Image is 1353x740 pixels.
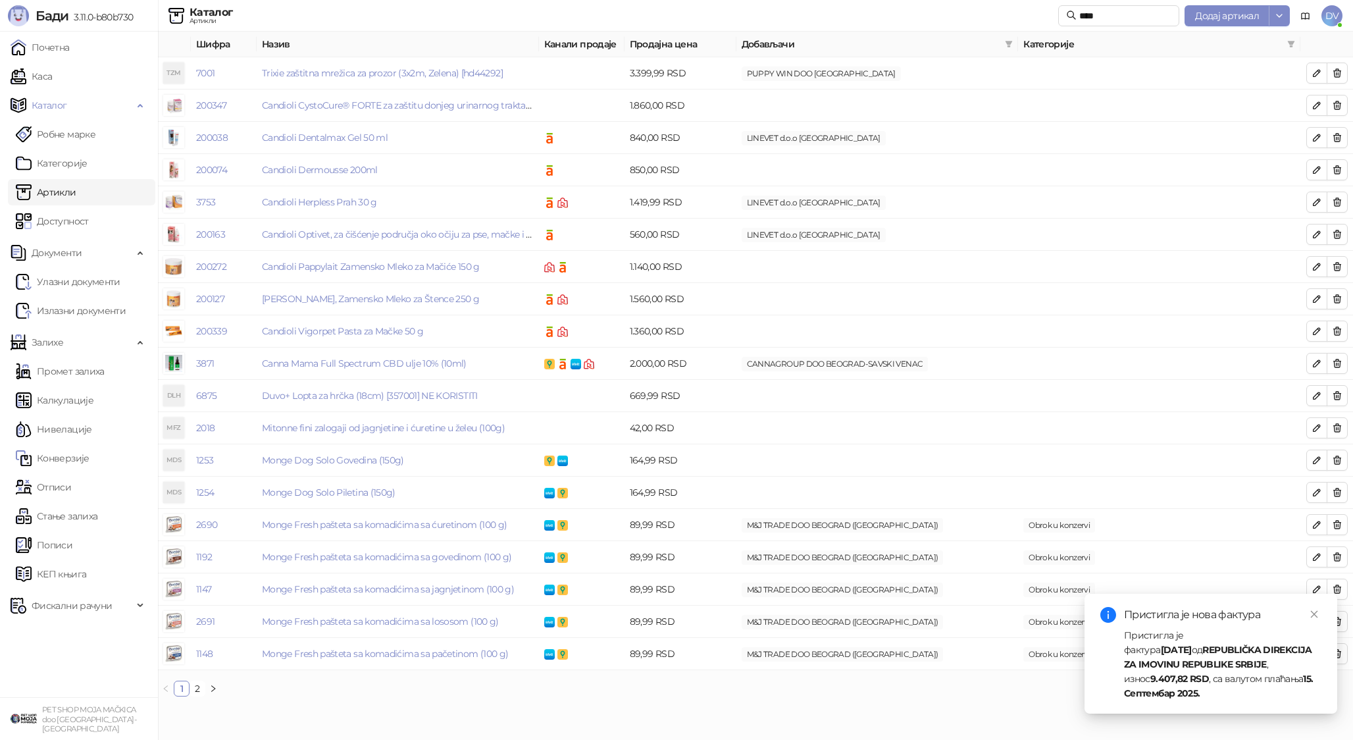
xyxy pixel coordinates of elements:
a: 200038 [196,132,228,144]
a: Candioli CystoCure® FORTE za zaštitu donjeg urinarnog trakta pasa i mačaka, 30 g [262,99,610,111]
span: Obrok u konzervi [1023,647,1095,662]
a: 200272 [196,261,226,273]
span: filter [1005,40,1013,48]
a: Monge Fresh pašteta sa komadićima sa ćuretinom (100 g) [262,519,507,531]
a: 1147 [196,583,211,595]
span: LINEVET d.o.o [GEOGRAPHIC_DATA] [742,228,886,242]
img: Wolt [544,488,555,498]
strong: 9.407,82 RSD [1150,673,1209,685]
a: Промет залиха [16,358,105,384]
div: TZM [163,63,184,84]
a: ArtikliАртикли [16,179,76,205]
td: Monge Fresh pašteta sa komadićima sa govedinom (100 g) [257,541,539,573]
a: 1 [174,681,189,696]
small: PET SHOP MOJA MAČKICA doo [GEOGRAPHIC_DATA]-[GEOGRAPHIC_DATA] [42,705,136,733]
span: right [209,685,217,693]
span: DV [1321,5,1342,26]
a: Canna Mama Full Spectrum CBD ulje 10% (10ml) [262,357,467,369]
td: Candioli CystoCure® FORTE za zaštitu donjeg urinarnog trakta pasa i mačaka, 30 g [257,90,539,122]
td: Monge Dog Solo Govedina (150g) [257,444,539,477]
td: 1.860,00 RSD [625,90,736,122]
span: M&J TRADE DOO BEOGRAD ([GEOGRAPHIC_DATA]) [742,518,944,533]
a: Каса [11,63,52,90]
td: 89,99 RSD [625,573,736,606]
td: Candioli Optivet, za čišćenje područja oko očiju za pse, mačke i druge male životinje 50 ml [257,219,539,251]
a: [PERSON_NAME], Zamensko Mleko za Štence 250 g [262,293,479,305]
button: Додај артикал [1185,5,1269,26]
a: 1253 [196,454,213,466]
a: Candioli Dermousse 200ml [262,164,378,176]
a: 200074 [196,164,227,176]
img: Shoppster [557,294,568,305]
td: 1.360,00 RSD [625,315,736,348]
a: Monge Fresh pašteta sa komadićima sa govedinom (100 g) [262,551,511,563]
td: 2.000,00 RSD [625,348,736,380]
a: Monge Fresh pašteta sa komadićima sa pačetinom (100 g) [262,648,508,660]
a: 3753 [196,196,215,208]
a: КЕП књига [16,561,86,587]
img: Glovo [544,359,555,369]
span: Добављачи [742,37,1000,51]
span: Obrok u konzervi [1023,550,1095,565]
a: 2 [190,681,205,696]
a: 3871 [196,357,214,369]
th: Добављачи [736,32,1019,57]
a: Duvo+ Lopta za hrčka (18cm) [357001] NE KORISTITI [262,390,478,402]
img: Glovo [557,520,568,531]
td: Monge Fresh pašteta sa komadićima sa pačetinom (100 g) [257,638,539,670]
span: filter [1002,34,1015,54]
img: Glovo [544,456,555,466]
td: Mitonne fini zalogaji od jagnjetine i ćuretine u želeu (100g) [257,412,539,444]
a: Candioli Herpless Prah 30 g [262,196,377,208]
td: Monge Fresh pašteta sa komadićima sa ćuretinom (100 g) [257,509,539,541]
a: 1148 [196,648,213,660]
span: Залихе [32,329,63,356]
a: 2691 [196,616,215,627]
a: Monge Dog Solo Govedina (150g) [262,454,404,466]
a: Trixie zaštitna mrežica za prozor (3x2m, Zelena) [hd44292] [262,67,503,79]
td: Trixie zaštitna mrežica za prozor (3x2m, Zelena) [hd44292] [257,57,539,90]
a: 200339 [196,325,227,337]
th: Канали продаје [539,32,625,57]
img: Artikli [168,8,184,24]
td: 89,99 RSD [625,509,736,541]
img: Ananas [544,230,555,240]
td: Candioli Dermousse 200ml [257,154,539,186]
img: Wolt [571,359,581,369]
div: MFZ [163,417,184,438]
span: 3.11.0-b80b730 [68,11,133,23]
span: Додај артикал [1195,10,1259,22]
span: Категорије [1023,37,1282,51]
img: Glovo [557,552,568,563]
a: 1254 [196,487,214,498]
span: Документи [32,240,82,266]
td: Duvo+ Lopta za hrčka (18cm) [357001] NE KORISTITI [257,380,539,412]
span: M&J TRADE DOO BEOGRAD ([GEOGRAPHIC_DATA]) [742,550,944,565]
td: 42,00 RSD [625,412,736,444]
strong: REPUBLIČKA DIREKCIJA ZA IMOVINU REPUBLIKE SRBIJE [1124,644,1312,670]
img: Glovo [557,617,568,627]
a: Candioli Pappylait Zamensko Mleko za Mačiće 150 g [262,261,480,273]
td: Candioli Herpless Prah 30 g [257,186,539,219]
td: Candioli Pappylait Zamensko Mleko za Mačiće 150 g [257,251,539,283]
a: 2690 [196,519,217,531]
img: Shoppster [557,198,568,208]
div: Каталог [190,7,233,18]
li: 2 [190,681,205,697]
img: Wolt [544,552,555,563]
img: Wolt [544,649,555,660]
td: Monge Dog Solo Piletina (150g) [257,477,539,509]
img: Shoppster [557,327,568,337]
a: Monge Fresh pašteta sa komadićima sa lososom (100 g) [262,616,499,627]
span: Каталог [32,92,67,119]
td: 1.419,99 RSD [625,186,736,219]
img: Wolt [544,617,555,627]
img: Ananas [544,327,555,337]
img: Ananas [544,133,555,144]
td: 3.399,99 RSD [625,57,736,90]
span: Фискални рачуни [32,593,112,619]
a: 200347 [196,99,226,111]
td: 89,99 RSD [625,541,736,573]
td: Candioli Dentalmax Gel 50 ml [257,122,539,154]
span: LINEVET d.o.o [GEOGRAPHIC_DATA] [742,131,886,145]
